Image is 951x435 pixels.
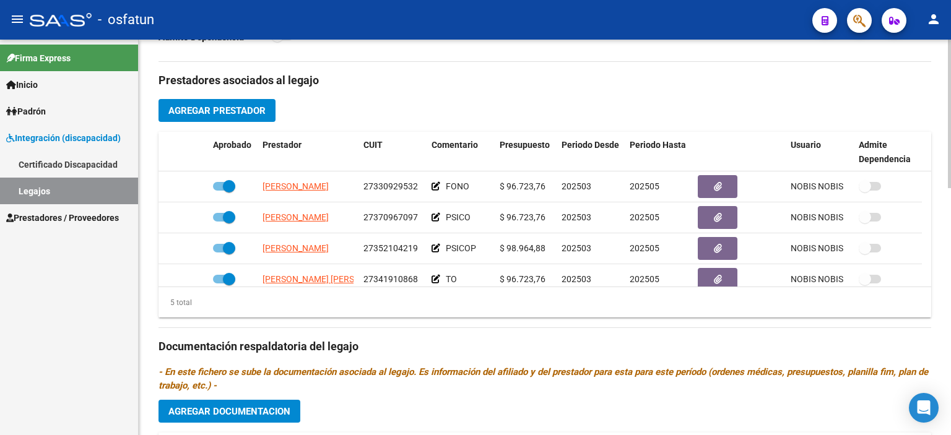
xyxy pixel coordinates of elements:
span: Presupuesto [500,140,550,150]
datatable-header-cell: Usuario [786,132,854,173]
h3: Prestadores asociados al legajo [158,72,931,89]
span: NOBIS NOBIS [DATE] [791,181,874,191]
span: 202503 [562,243,591,253]
span: Prestador [263,140,302,150]
span: - osfatun [98,6,154,33]
mat-icon: menu [10,12,25,27]
span: Usuario [791,140,821,150]
span: 202505 [630,243,659,253]
span: 202505 [630,212,659,222]
span: [PERSON_NAME] [263,243,329,253]
datatable-header-cell: Prestador [258,132,358,173]
span: PSICO [446,212,471,222]
span: $ 98.964,88 [500,243,545,253]
span: 27341910868 [363,274,418,284]
span: Periodo Desde [562,140,619,150]
span: TO [446,274,457,284]
span: 202503 [562,212,591,222]
button: Agregar Prestador [158,99,276,122]
span: [PERSON_NAME] [263,212,329,222]
span: 27330929532 [363,181,418,191]
span: Admite Dependencia [859,140,911,164]
span: $ 96.723,76 [500,212,545,222]
span: 202503 [562,274,591,284]
span: Inicio [6,78,38,92]
mat-icon: person [926,12,941,27]
datatable-header-cell: Aprobado [208,132,258,173]
span: PSICOP [446,243,476,253]
span: 27370967097 [363,212,418,222]
span: $ 96.723,76 [500,181,545,191]
span: [PERSON_NAME] [263,181,329,191]
span: NOBIS NOBIS [DATE] [791,243,874,253]
datatable-header-cell: Presupuesto [495,132,557,173]
span: Periodo Hasta [630,140,686,150]
button: Agregar Documentacion [158,400,300,423]
datatable-header-cell: Comentario [427,132,495,173]
datatable-header-cell: Periodo Desde [557,132,625,173]
span: $ 96.723,76 [500,274,545,284]
span: NOBIS NOBIS [DATE] [791,274,874,284]
span: Integración (discapacidad) [6,131,121,145]
span: Comentario [432,140,478,150]
span: Prestadores / Proveedores [6,211,119,225]
span: [PERSON_NAME] [PERSON_NAME] [263,274,397,284]
span: 202505 [630,274,659,284]
span: FONO [446,181,469,191]
span: Agregar Prestador [168,105,266,116]
span: Agregar Documentacion [168,406,290,417]
div: Open Intercom Messenger [909,393,939,423]
span: Padrón [6,105,46,118]
span: 202503 [562,181,591,191]
span: 27352104219 [363,243,418,253]
datatable-header-cell: Admite Dependencia [854,132,922,173]
span: 202505 [630,181,659,191]
span: Firma Express [6,51,71,65]
span: Aprobado [213,140,251,150]
span: CUIT [363,140,383,150]
h3: Documentación respaldatoria del legajo [158,338,931,355]
datatable-header-cell: CUIT [358,132,427,173]
i: - En este fichero se sube la documentación asociada al legajo. Es información del afiliado y del ... [158,366,928,391]
span: NOBIS NOBIS [DATE] [791,212,874,222]
datatable-header-cell: Periodo Hasta [625,132,693,173]
div: 5 total [158,296,192,309]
